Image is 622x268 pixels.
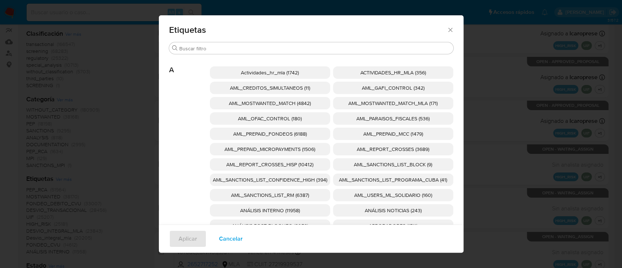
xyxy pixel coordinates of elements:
div: AML_PREPAID_MCC (1479) [333,128,453,140]
div: AML_OFAC_CONTROL (180) [210,112,330,125]
input: Buscar filtro [179,45,450,52]
div: ANÁLISIS INTERNO (11958) [210,204,330,217]
div: AML_MOSTWANTED_MATCH_MLA (171) [333,97,453,109]
span: ACTIVIDADES_HR_MLA (356) [360,69,426,76]
span: ANÁLISIS NOTICIAS (243) [365,207,422,214]
span: AML_MOSTWANTED_MATCH (4842) [229,100,311,107]
div: AML_PREPAID_FONDEOS (6188) [210,128,330,140]
span: AML_OFAC_CONTROL (180) [238,115,302,122]
span: AML_REPORT_CROSSES_HISP (10412) [226,161,313,168]
div: AML_SANCTIONS_LIST_CONFIDENCE_HIGH (394) [210,174,330,186]
div: Actividades_hr_mla (1742) [210,66,330,79]
span: A [169,55,210,74]
span: Etiquetas [169,26,447,34]
span: ANÁLISIS INTERNO (11958) [240,207,300,214]
span: AML_USERS_ML_SOLIDARIO (160) [354,191,432,199]
button: Buscar [172,45,178,51]
span: AML_PREPAID_MICROPAYMENTS (1506) [224,145,315,153]
span: AML_SANCTIONS_LIST_CONFIDENCE_HIGH (394) [213,176,327,183]
span: Actividades_hr_mla (1742) [241,69,299,76]
div: AML_REPORT_CROSSES_HISP (10412) [210,158,330,171]
div: AML_USERS_ML_SOLIDARIO (160) [333,189,453,201]
span: ANÁLISIS POST BLOQUEO (2053) [232,222,308,229]
div: AML_SANCTIONS_LIST_BLOCK (9) [333,158,453,171]
span: AML_CREDITOS_SIMULTANEOS (11) [230,84,310,92]
div: AML_CREDITOS_SIMULTANEOS (11) [210,82,330,94]
span: AML_SANCTIONS_LIST_RM (6387) [231,191,309,199]
span: AML_REPORT_CROSSES (3689) [357,145,429,153]
div: APROBADORES (1511) [333,220,453,232]
div: ACTIVIDADES_HR_MLA (356) [333,66,453,79]
button: Cancelar [210,230,252,248]
span: AML_PREPAID_MCC (1479) [363,130,423,137]
div: AML_REPORT_CROSSES (3689) [333,143,453,155]
span: AML_PREPAID_FONDEOS (6188) [233,130,307,137]
button: Cerrar [447,26,453,33]
span: AML_PARAISOS_FISCALES (536) [356,115,430,122]
span: AML_SANCTIONS_LIST_PROGRAMA_CUBA (41) [339,176,447,183]
div: AML_PARAISOS_FISCALES (536) [333,112,453,125]
div: ANÁLISIS POST BLOQUEO (2053) [210,220,330,232]
span: Cancelar [219,231,243,247]
div: AML_PREPAID_MICROPAYMENTS (1506) [210,143,330,155]
div: AML_SANCTIONS_LIST_PROGRAMA_CUBA (41) [333,174,453,186]
div: AML_SANCTIONS_LIST_RM (6387) [210,189,330,201]
span: APROBADORES (1511) [369,222,418,229]
div: ANÁLISIS NOTICIAS (243) [333,204,453,217]
span: AML_GAFI_CONTROL (342) [362,84,425,92]
span: AML_MOSTWANTED_MATCH_MLA (171) [348,100,438,107]
span: AML_SANCTIONS_LIST_BLOCK (9) [354,161,432,168]
div: AML_MOSTWANTED_MATCH (4842) [210,97,330,109]
div: AML_GAFI_CONTROL (342) [333,82,453,94]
